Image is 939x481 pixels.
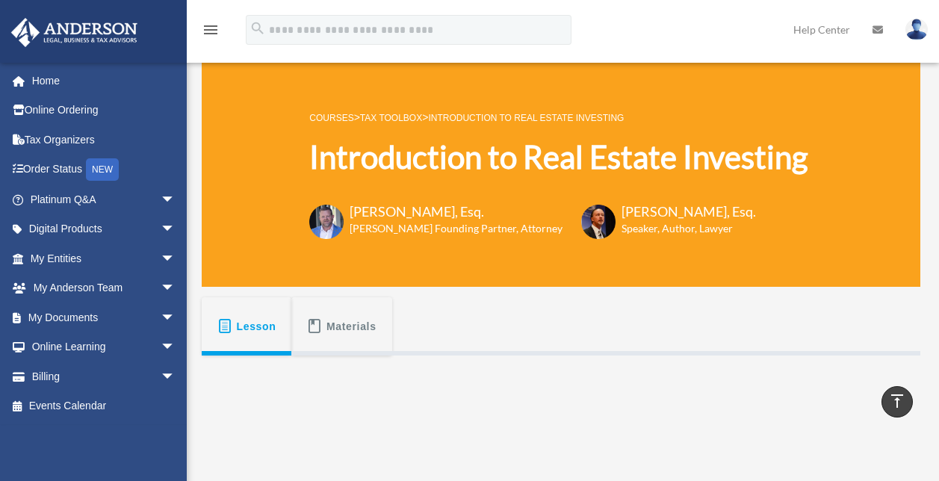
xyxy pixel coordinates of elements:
img: Anderson Advisors Platinum Portal [7,18,142,47]
a: Introduction to Real Estate Investing [428,113,624,123]
h6: [PERSON_NAME] Founding Partner, Attorney [350,221,563,236]
a: Events Calendar [10,391,198,421]
img: Scott-Estill-Headshot.png [581,205,616,239]
a: Tax Organizers [10,125,198,155]
a: My Anderson Teamarrow_drop_down [10,273,198,303]
h1: Introduction to Real Estate Investing [309,135,808,179]
a: My Entitiesarrow_drop_down [10,243,198,273]
a: Billingarrow_drop_down [10,361,198,391]
a: Home [10,66,198,96]
a: Online Learningarrow_drop_down [10,332,198,362]
a: Online Ordering [10,96,198,125]
a: COURSES [309,113,353,123]
span: arrow_drop_down [161,184,190,215]
a: vertical_align_top [881,386,913,418]
h6: Speaker, Author, Lawyer [622,221,737,236]
span: arrow_drop_down [161,361,190,392]
a: Tax Toolbox [360,113,422,123]
a: menu [202,26,220,39]
h3: [PERSON_NAME], Esq. [350,202,563,221]
img: Toby-circle-head.png [309,205,344,239]
div: NEW [86,158,119,181]
i: vertical_align_top [888,392,906,410]
a: Platinum Q&Aarrow_drop_down [10,184,198,214]
i: search [250,20,266,37]
i: menu [202,21,220,39]
span: arrow_drop_down [161,243,190,274]
span: Materials [326,313,376,340]
span: arrow_drop_down [161,302,190,333]
p: > > [309,108,808,127]
span: arrow_drop_down [161,214,190,245]
a: Order StatusNEW [10,155,198,185]
span: arrow_drop_down [161,273,190,304]
span: Lesson [237,313,276,340]
h3: [PERSON_NAME], Esq. [622,202,756,221]
a: My Documentsarrow_drop_down [10,302,198,332]
img: User Pic [905,19,928,40]
span: arrow_drop_down [161,332,190,363]
a: Digital Productsarrow_drop_down [10,214,198,244]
